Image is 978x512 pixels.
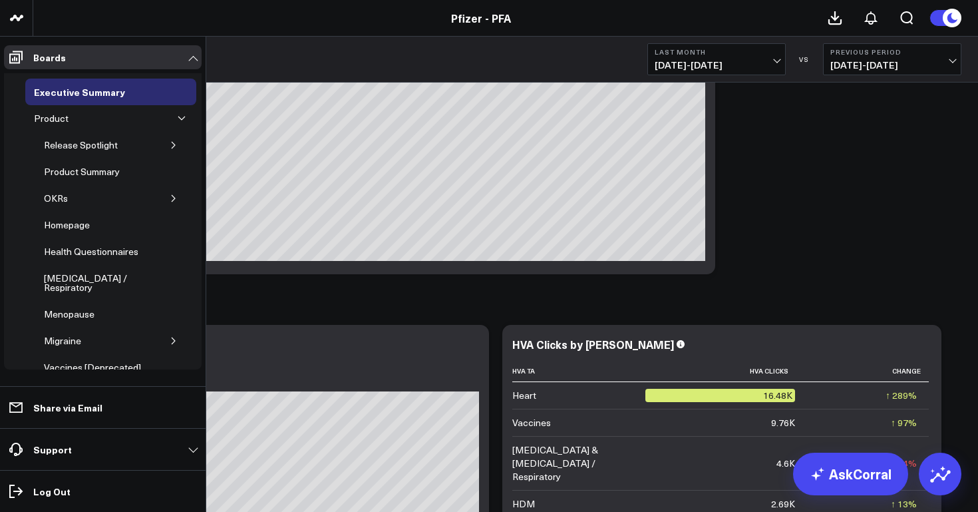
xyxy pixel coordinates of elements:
[31,84,128,100] div: Executive Summary
[645,389,795,402] div: 16.48K
[793,453,908,495] a: AskCorral
[35,265,180,301] a: [MEDICAL_DATA] / Respiratory
[771,416,795,429] div: 9.76K
[655,60,778,71] span: [DATE] - [DATE]
[33,402,102,413] p: Share via Email
[4,479,202,503] a: Log Out
[25,79,134,105] a: Executive Summary
[35,328,90,354] a: Migraine
[35,354,150,381] a: Vaccines [Deprecated]
[41,164,123,180] div: Product Summary
[41,270,175,296] div: [MEDICAL_DATA] / Respiratory
[647,43,786,75] button: Last Month[DATE]-[DATE]
[512,416,551,429] div: Vaccines
[33,486,71,497] p: Log Out
[35,212,98,238] a: Homepage
[41,217,93,233] div: Homepage
[41,360,144,376] div: Vaccines [Deprecated]
[807,360,929,382] th: Change
[891,497,917,511] div: ↑ 13%
[41,306,98,322] div: Menopause
[41,244,142,260] div: Health Questionnaires
[655,48,778,56] b: Last Month
[41,137,121,153] div: Release Spotlight
[886,389,917,402] div: ↑ 289%
[31,111,72,127] div: Product
[891,416,917,429] div: ↑ 97%
[25,105,77,132] a: Product
[35,158,128,185] a: Product Summary
[830,48,954,56] b: Previous Period
[33,52,66,63] p: Boards
[451,11,511,25] a: Pfizer - PFA
[41,333,84,349] div: Migraine
[512,360,645,382] th: Hva Ta
[60,381,479,391] div: Previous: 22.89K
[512,497,535,511] div: HDM
[41,190,71,206] div: OKRs
[512,337,674,352] div: HVA Clicks by [PERSON_NAME]
[33,444,72,455] p: Support
[645,360,807,382] th: Hva Clicks
[830,60,954,71] span: [DATE] - [DATE]
[35,238,147,265] a: Health Questionnaires
[35,185,77,212] a: OKRs
[512,389,536,402] div: Heart
[823,43,961,75] button: Previous Period[DATE]-[DATE]
[35,301,103,328] a: Menopause
[35,132,126,158] a: Release Spotlight
[776,457,795,470] div: 4.6K
[771,497,795,511] div: 2.69K
[792,55,816,63] div: VS
[512,443,633,483] div: [MEDICAL_DATA] & [MEDICAL_DATA] / Respiratory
